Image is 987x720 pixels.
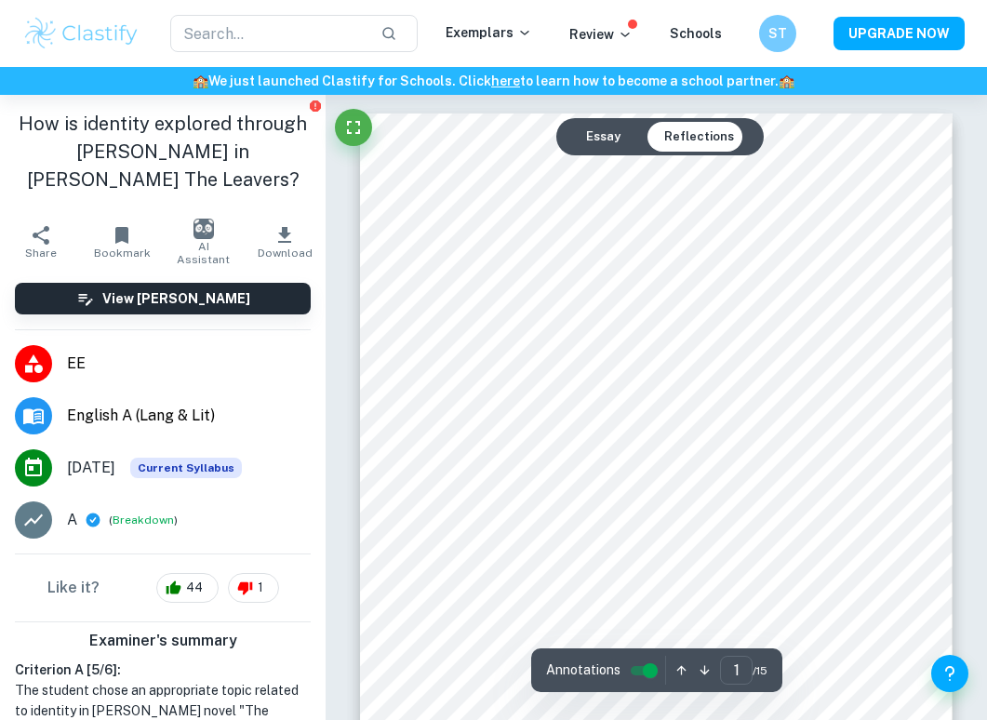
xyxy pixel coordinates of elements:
a: Schools [670,26,722,41]
button: UPGRADE NOW [834,17,965,50]
p: Exemplars [446,22,532,43]
h6: Like it? [47,577,100,599]
span: Share [25,247,57,260]
p: Review [569,24,633,45]
span: Annotations [546,660,620,680]
input: Search... [170,15,366,52]
span: EE [67,353,311,375]
span: [DATE] [67,457,115,479]
h6: Examiner's summary [7,630,318,652]
span: Current Syllabus [130,458,242,478]
button: Report issue [308,99,322,113]
span: 🏫 [193,73,208,88]
h6: View [PERSON_NAME] [102,288,250,309]
img: AI Assistant [193,219,214,239]
span: 1 [247,579,273,597]
span: English A (Lang & Lit) [67,405,311,427]
span: Bookmark [94,247,151,260]
button: Reflections [649,122,749,152]
button: AI Assistant [163,216,245,268]
span: AI Assistant [174,240,233,266]
span: / 15 [753,662,767,679]
span: 🏫 [779,73,794,88]
button: Help and Feedback [931,655,968,692]
h6: ST [767,23,789,44]
a: here [491,73,520,88]
p: A [67,509,77,531]
button: Essay [571,122,635,152]
button: Bookmark [82,216,164,268]
h6: Criterion A [ 5 / 6 ]: [15,660,311,680]
div: 44 [156,573,219,603]
img: Clastify logo [22,15,140,52]
span: 44 [176,579,213,597]
button: Breakdown [113,512,174,528]
button: Fullscreen [335,109,372,146]
div: This exemplar is based on the current syllabus. Feel free to refer to it for inspiration/ideas wh... [130,458,242,478]
h6: We just launched Clastify for Schools. Click to learn how to become a school partner. [4,71,983,91]
button: View [PERSON_NAME] [15,283,311,314]
span: ( ) [109,512,178,529]
div: 1 [228,573,279,603]
button: ST [759,15,796,52]
span: Download [258,247,313,260]
h1: How is identity explored through [PERSON_NAME] in [PERSON_NAME] The Leavers? [15,110,311,193]
button: Download [245,216,327,268]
